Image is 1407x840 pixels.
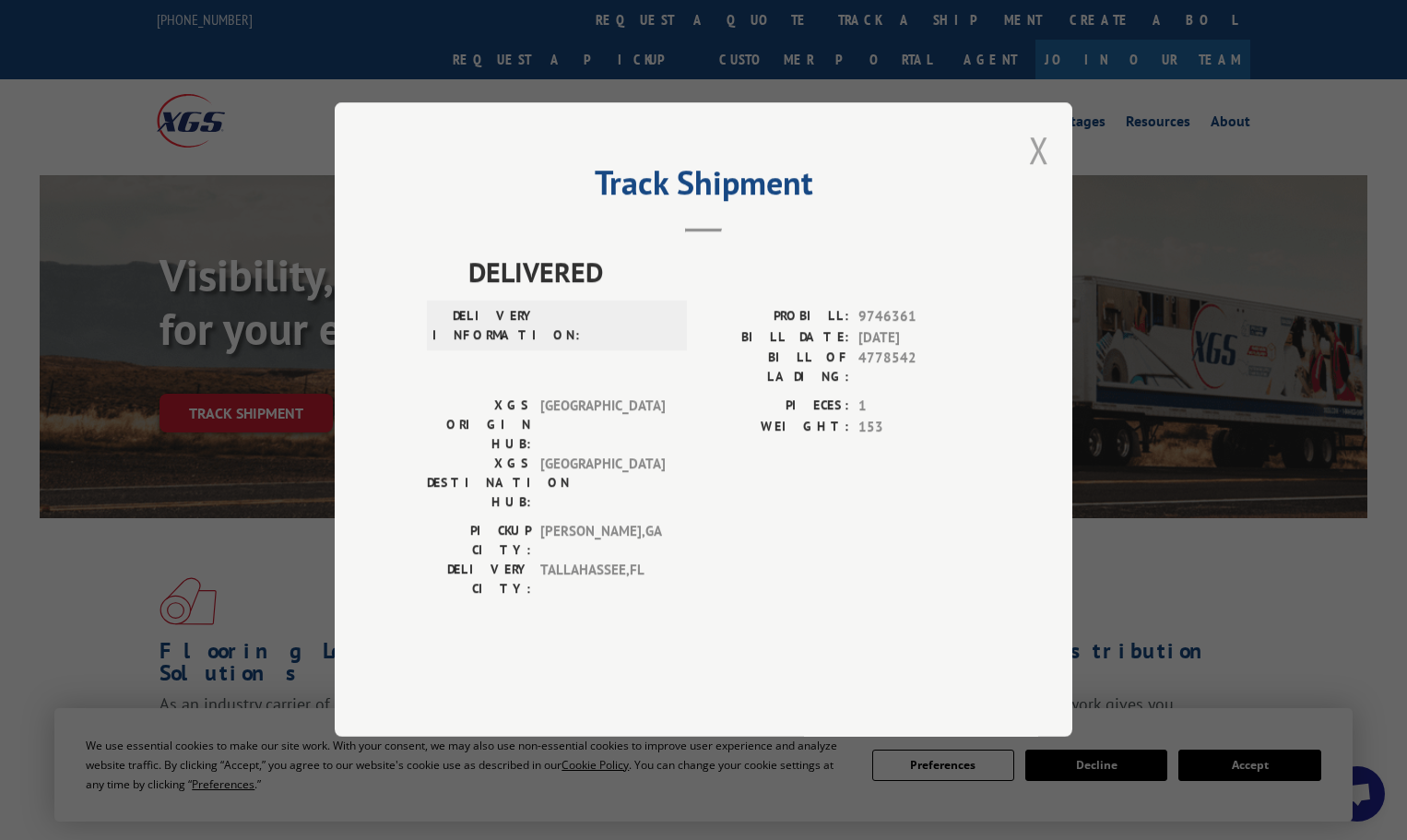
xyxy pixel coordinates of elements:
[540,455,665,513] span: [GEOGRAPHIC_DATA]
[858,417,980,438] span: 153
[427,170,980,205] h2: Track Shipment
[540,396,665,455] span: [GEOGRAPHIC_DATA]
[427,396,531,455] label: XGS ORIGIN HUB:
[540,522,665,561] span: [PERSON_NAME] , GA
[703,307,849,328] label: PROBILL:
[703,327,849,349] label: BILL DATE:
[858,307,980,328] span: 9746361
[858,327,980,349] span: [DATE]
[1029,125,1049,174] button: Close modal
[703,417,849,438] label: WEIGHT:
[468,252,980,293] span: DELIVERED
[858,396,980,418] span: 1
[427,455,531,513] label: XGS DESTINATION HUB:
[703,396,849,418] label: PIECES:
[858,349,980,387] span: 4778542
[540,561,665,599] span: TALLAHASSEE , FL
[427,561,531,599] label: DELIVERY CITY:
[432,307,537,346] label: DELIVERY INFORMATION:
[427,522,531,561] label: PICKUP CITY:
[703,349,849,387] label: BILL OF LADING:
